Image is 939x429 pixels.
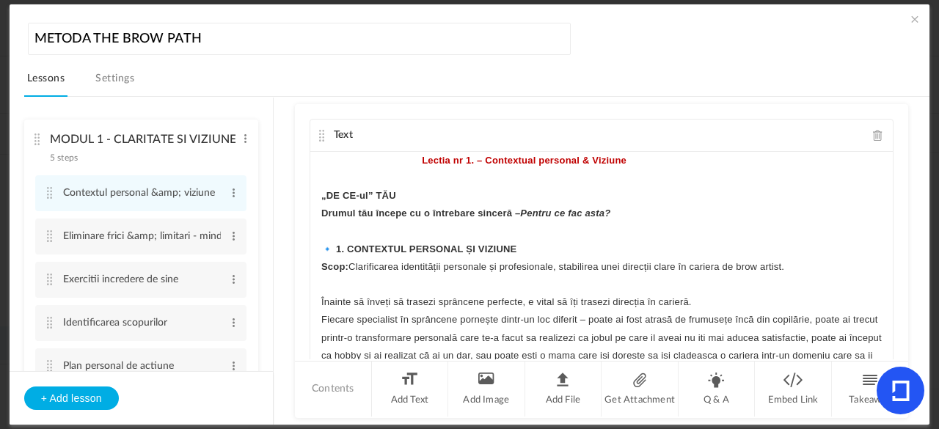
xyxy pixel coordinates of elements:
em: Pentru ce fac asta? [520,208,610,219]
p: Fiecare specialist în sprâncene pornește dintr-un loc diferit – poate ai fost atrasă de frumusețe... [321,311,882,382]
li: Q & A [679,362,756,417]
li: Add Image [448,362,525,417]
span: Text [334,130,353,140]
li: Get Attachment [602,362,679,417]
strong: „DE CE-ul” TĂU [321,190,396,201]
strong: Lectia nr 1. – Contextual personal & Viziune [422,155,626,166]
p: Clarificarea identității personale și profesionale, stabilirea unei direcții clare în cariera de ... [321,258,882,276]
p: Înainte să înveți să trasezi sprâncene perfecte, e vital să îți trasezi direcția în carieră. [321,293,882,311]
a: Lessons [24,69,67,97]
li: Takeaway [832,362,908,417]
strong: Drumul tău începe cu o întrebare sinceră – [321,208,610,219]
li: Contents [295,362,372,417]
li: Add File [525,362,602,417]
strong: 🔹 1. CONTEXTUL PERSONAL ȘI VIZIUNE [321,243,516,254]
button: + Add lesson [24,386,119,410]
strong: Scop: [321,261,348,272]
li: Embed Link [755,362,832,417]
li: Add Text [372,362,449,417]
span: 5 steps [50,153,78,162]
a: Settings [92,69,137,97]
